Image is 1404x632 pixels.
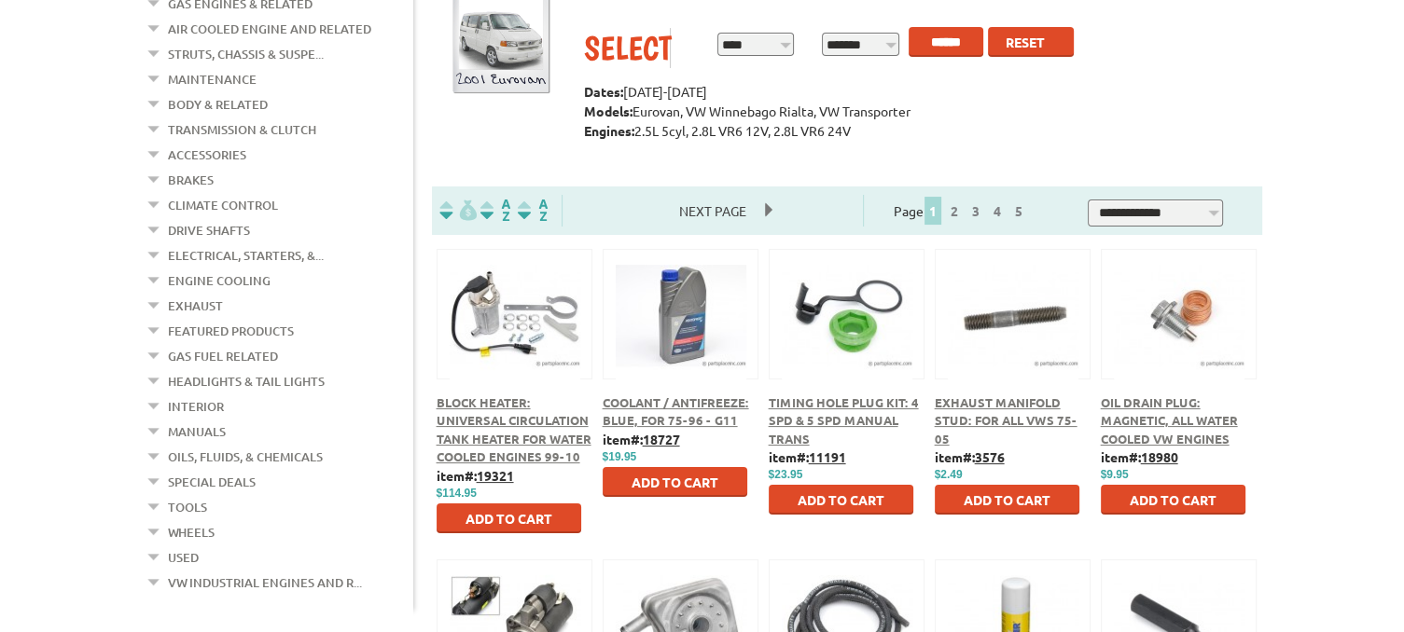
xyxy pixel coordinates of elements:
a: Timing Hole Plug Kit: 4 Spd & 5 Spd Manual Trans [769,394,919,447]
a: Manuals [168,419,226,444]
button: Add to Cart [769,485,913,515]
span: Add to Cart [964,491,1050,508]
span: RESET [1006,34,1045,50]
u: 3576 [975,448,1005,465]
b: item#: [1101,448,1178,465]
strong: Models: [584,103,632,119]
a: VW Industrial Engines and R... [168,570,362,595]
a: Tools [168,495,207,519]
a: 2 [946,202,963,219]
a: Electrical, Starters, &... [168,243,324,268]
a: Headlights & Tail Lights [168,369,325,393]
b: item#: [769,448,846,465]
button: Add to Cart [437,503,581,533]
a: Drive Shafts [168,218,250,242]
div: Page [863,195,1058,227]
u: 18727 [643,431,680,447]
a: Coolant / Antifreeze: Blue, for 75-96 - G11 [603,394,749,429]
a: Featured Products [168,319,294,343]
a: Air Cooled Engine and Related [168,17,371,41]
a: Climate Control [168,193,278,217]
img: Sort by Sales Rank [514,199,551,221]
span: $114.95 [437,487,477,500]
a: Oil Drain Plug: Magnetic, All Water Cooled VW Engines [1101,394,1238,447]
span: Next Page [660,197,765,225]
strong: Engines: [584,122,634,139]
a: Struts, Chassis & Suspe... [168,42,324,66]
span: Add to Cart [466,510,552,527]
span: Add to Cart [798,491,884,508]
div: Select [584,28,670,68]
a: Engine Cooling [168,268,271,293]
a: Used [168,545,199,570]
a: Special Deals [168,470,256,494]
a: Transmission & Clutch [168,117,316,142]
u: 11191 [809,448,846,465]
span: 1 [924,197,941,225]
button: RESET [988,27,1074,57]
a: Next Page [660,202,765,219]
strong: Dates: [584,83,623,100]
b: item#: [437,467,514,484]
span: $23.95 [769,468,803,481]
a: 3 [967,202,984,219]
a: Accessories [168,143,246,167]
a: 4 [989,202,1006,219]
b: item#: [935,448,1005,465]
a: Gas Fuel Related [168,344,278,368]
button: Add to Cart [603,467,747,497]
img: filterpricelow.svg [439,199,477,221]
a: Oils, Fluids, & Chemicals [168,445,323,469]
span: Add to Cart [1130,491,1216,508]
a: 5 [1010,202,1027,219]
button: Add to Cart [1101,485,1245,515]
img: Sort by Headline [477,199,514,221]
a: Body & Related [168,92,268,117]
a: Brakes [168,168,214,192]
button: Add to Cart [935,485,1079,515]
a: Interior [168,394,224,419]
span: $2.49 [935,468,963,481]
p: [DATE]-[DATE] Eurovan, VW Winnebago Rialta, VW Transporter 2.5L 5cyl, 2.8L VR6 12V, 2.8L VR6 24V [584,82,1248,160]
u: 19321 [477,467,514,484]
u: 18980 [1141,448,1178,465]
a: Maintenance [168,67,257,91]
a: Wheels [168,520,215,544]
b: item#: [603,431,680,447]
span: Add to Cart [632,474,718,490]
span: $9.95 [1101,468,1129,481]
span: $19.95 [603,450,637,463]
a: Block Heater: Universal Circulation Tank Heater For Water Cooled Engines 99-10 [437,394,591,465]
a: Exhaust Manifold Stud: For All VWs 75-05 [935,394,1077,447]
a: Exhaust [168,294,223,318]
